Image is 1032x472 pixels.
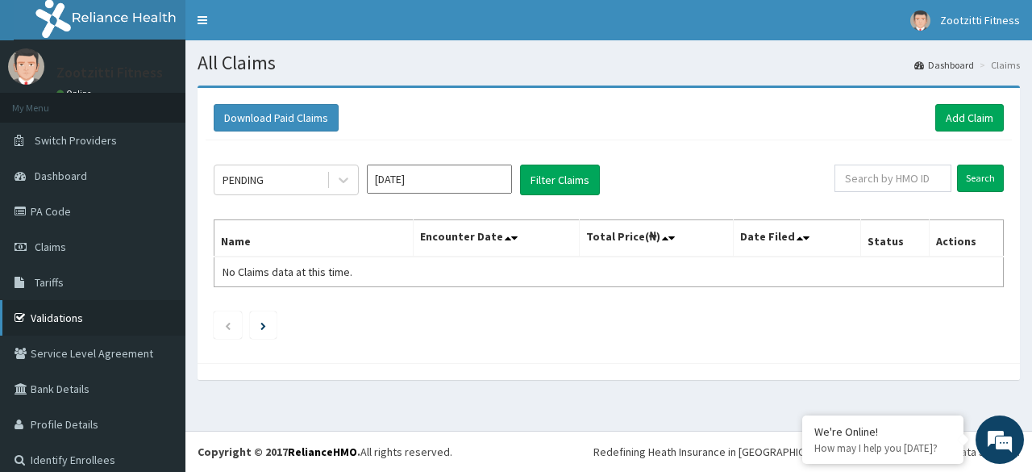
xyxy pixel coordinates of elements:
input: Select Month and Year [367,165,512,194]
footer: All rights reserved. [185,431,1032,472]
div: PENDING [223,172,264,188]
span: Dashboard [35,169,87,183]
span: No Claims data at this time. [223,265,352,279]
a: Online [56,88,95,99]
img: User Image [910,10,930,31]
div: Redefining Heath Insurance in [GEOGRAPHIC_DATA] using Telemedicine and Data Science! [593,444,1020,460]
p: Zootzitti Fitness [56,65,163,80]
th: Name [214,220,414,257]
strong: Copyright © 2017 . [198,445,360,459]
span: Switch Providers [35,133,117,148]
th: Encounter Date [413,220,579,257]
a: Dashboard [914,58,974,72]
th: Actions [929,220,1003,257]
a: RelianceHMO [288,445,357,459]
th: Total Price(₦) [579,220,733,257]
a: Add Claim [935,104,1004,132]
th: Date Filed [733,220,860,257]
div: We're Online! [814,424,951,439]
button: Filter Claims [520,165,600,195]
img: User Image [8,48,44,85]
th: Status [860,220,929,257]
a: Next page [260,318,266,332]
span: Tariffs [35,275,64,290]
span: Zootzitti Fitness [940,13,1020,27]
input: Search by HMO ID [834,165,951,192]
span: Claims [35,240,66,254]
input: Search [957,165,1004,192]
p: How may I help you today? [814,441,951,455]
a: Previous page [224,318,231,332]
li: Claims [976,58,1020,72]
button: Download Paid Claims [214,104,339,132]
h1: All Claims [198,52,1020,73]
